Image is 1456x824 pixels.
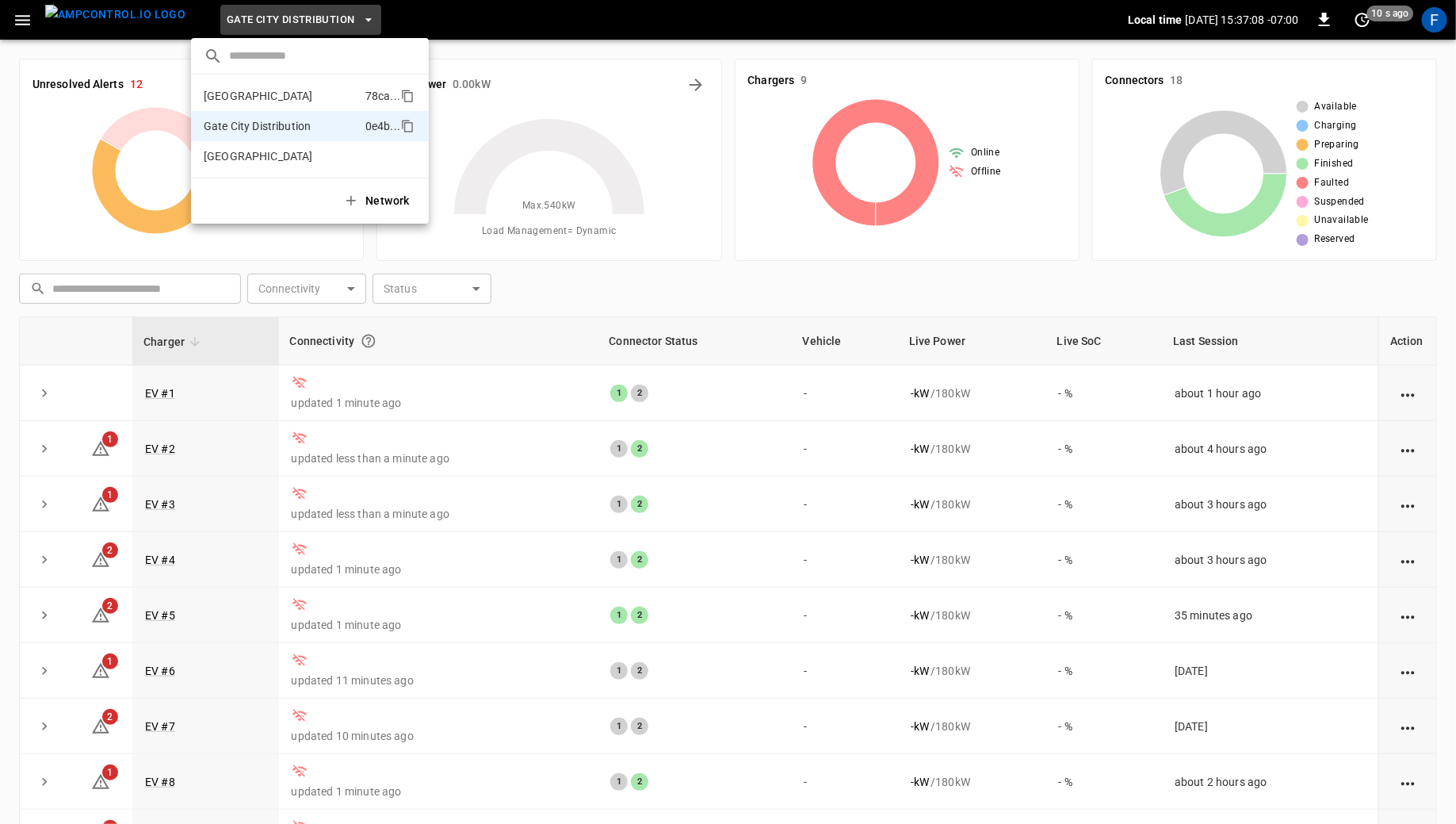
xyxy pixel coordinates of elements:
[204,88,359,104] p: [GEOGRAPHIC_DATA]
[334,185,422,217] button: Network
[399,117,417,136] div: copy
[399,86,417,105] div: copy
[204,148,358,164] p: [GEOGRAPHIC_DATA]
[204,118,359,134] p: Gate City Distribution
